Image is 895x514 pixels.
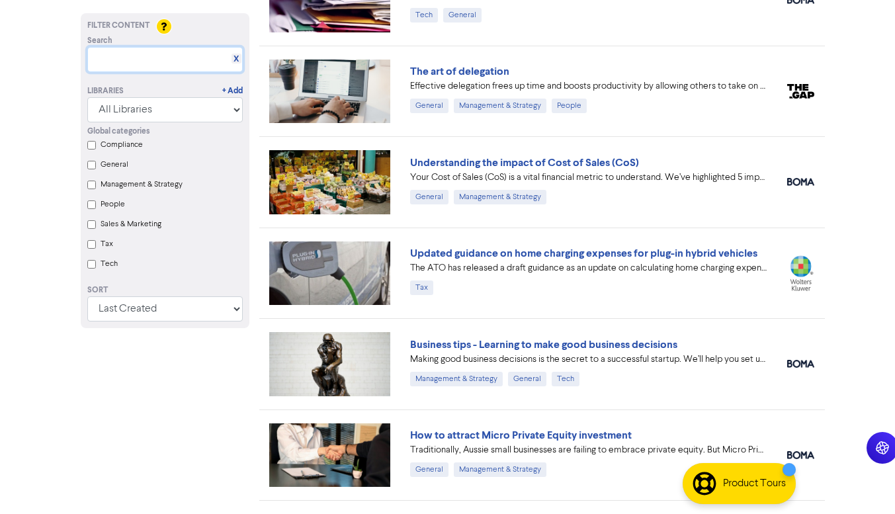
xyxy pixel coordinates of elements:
[410,79,767,93] div: Effective delegation frees up time and boosts productivity by allowing others to take on tasks. A...
[410,190,448,204] div: General
[787,451,814,459] img: boma
[829,450,895,514] iframe: Chat Widget
[410,353,767,366] div: Making good business decisions is the secret to a successful startup. We’ll help you set up the b...
[410,280,433,295] div: Tax
[552,372,579,386] div: Tech
[234,54,239,64] a: X
[101,198,125,210] label: People
[410,156,639,169] a: Understanding the impact of Cost of Sales (CoS)
[101,238,113,250] label: Tax
[87,85,124,97] div: Libraries
[101,218,161,230] label: Sales & Marketing
[454,462,546,477] div: Management & Strategy
[410,429,632,442] a: How to attract Micro Private Equity investment
[410,462,448,477] div: General
[410,443,767,457] div: Traditionally, Aussie small businesses are failing to embrace private equity. But Micro Private E...
[787,178,814,186] img: boma
[787,360,814,368] img: boma
[410,338,677,351] a: Business tips - Learning to make good business decisions
[101,179,183,191] label: Management & Strategy
[443,8,482,22] div: General
[410,261,767,275] div: The ATO has released a draft guidance as an update on calculating home charging expenses to inclu...
[787,255,814,290] img: wolters_kluwer
[410,99,448,113] div: General
[410,171,767,185] div: Your Cost of Sales (CoS) is a vital financial metric to understand. We’ve highlighted 5 important...
[87,20,243,32] div: Filter Content
[410,65,509,78] a: The art of delegation
[552,99,587,113] div: People
[87,284,243,296] div: Sort
[87,35,112,47] span: Search
[101,139,143,151] label: Compliance
[101,159,128,171] label: General
[222,85,243,97] a: + Add
[508,372,546,386] div: General
[787,84,814,99] img: thegap
[87,126,243,138] div: Global categories
[410,247,757,260] a: Updated guidance on home charging expenses for plug-in hybrid vehicles
[410,372,503,386] div: Management & Strategy
[101,258,118,270] label: Tech
[454,190,546,204] div: Management & Strategy
[410,8,438,22] div: Tech
[454,99,546,113] div: Management & Strategy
